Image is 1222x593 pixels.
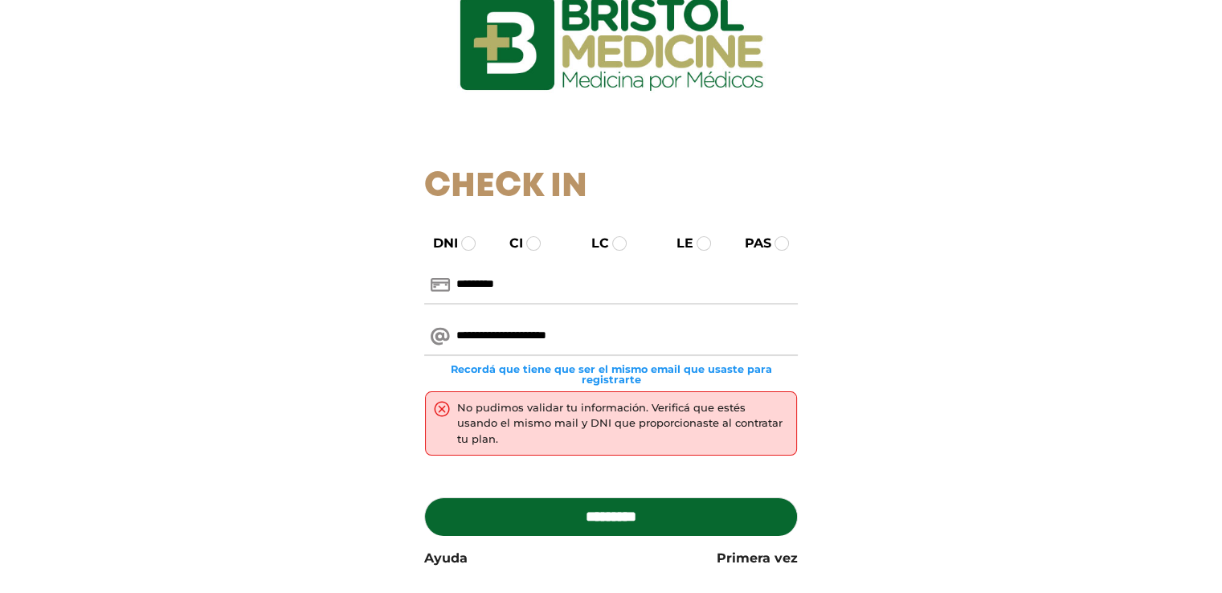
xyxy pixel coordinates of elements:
a: Primera vez [717,549,798,568]
small: Recordá que tiene que ser el mismo email que usaste para registrarte [424,364,798,385]
a: Ayuda [424,549,468,568]
label: CI [495,234,523,253]
label: LE [662,234,693,253]
label: DNI [419,234,458,253]
h1: Check In [424,167,798,207]
label: PAS [730,234,771,253]
label: LC [577,234,609,253]
div: No pudimos validar tu información. Verificá que estés usando el mismo mail y DNI que proporcionas... [457,400,788,448]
